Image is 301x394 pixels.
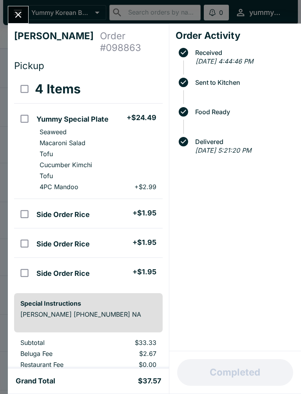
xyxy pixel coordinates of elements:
[40,150,53,158] p: Tofu
[195,146,251,154] em: [DATE] 5:21:20 PM
[132,238,156,247] h5: + $1.95
[16,376,55,386] h5: Grand Total
[40,161,92,169] p: Cucumber Kimchi
[132,208,156,218] h5: + $1.95
[176,30,295,42] h4: Order Activity
[40,183,78,191] p: 4PC Mandoo
[103,361,156,368] p: $0.00
[36,269,90,278] h5: Side Order Rice
[20,361,91,368] p: Restaurant Fee
[103,339,156,347] p: $33.33
[40,172,53,180] p: Tofu
[40,139,85,147] p: Macaroni Salad
[35,81,81,97] h3: 4 Items
[20,339,91,347] p: Subtotal
[14,60,44,71] span: Pickup
[100,30,163,54] h4: Order # 098863
[20,299,156,307] h6: Special Instructions
[36,239,90,249] h5: Side Order Rice
[191,138,295,145] span: Delivered
[14,30,100,54] h4: [PERSON_NAME]
[127,113,156,122] h5: + $24.49
[103,350,156,358] p: $2.67
[134,183,156,191] p: + $2.99
[191,79,295,86] span: Sent to Kitchen
[20,310,156,318] p: [PERSON_NAME] [PHONE_NUMBER] NA
[191,49,295,56] span: Received
[20,350,91,358] p: Beluga Fee
[8,6,28,23] button: Close
[138,376,161,386] h5: $37.57
[40,128,67,136] p: Seaweed
[196,57,253,65] em: [DATE] 4:44:46 PM
[36,210,90,219] h5: Side Order Rice
[14,75,163,287] table: orders table
[36,115,109,124] h5: Yummy Special Plate
[14,339,163,383] table: orders table
[191,108,295,115] span: Food Ready
[132,267,156,277] h5: + $1.95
